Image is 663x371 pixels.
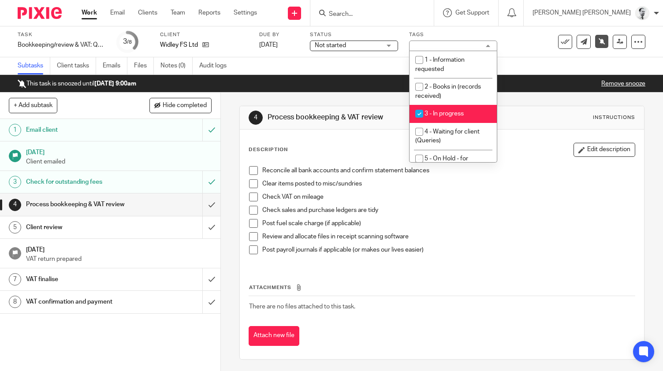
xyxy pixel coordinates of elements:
[249,146,288,153] p: Description
[415,129,480,144] span: 4 - Waiting for client (Queries)
[262,179,635,188] p: Clear items posted to misc/sundries
[127,40,132,45] small: /8
[171,8,185,17] a: Team
[9,221,21,234] div: 5
[259,31,299,38] label: Due by
[198,8,220,17] a: Reports
[415,84,481,99] span: 2 - Books in (records received)
[310,31,398,38] label: Status
[26,273,138,286] h1: VAT finalise
[26,198,138,211] h1: Process bookkeeping & VAT review
[328,11,407,19] input: Search
[249,326,299,346] button: Attach new file
[160,57,193,74] a: Notes (0)
[315,42,346,48] span: Not started
[635,6,649,20] img: Mass_2025.jpg
[533,8,631,17] p: [PERSON_NAME] [PERSON_NAME]
[199,57,233,74] a: Audit logs
[9,176,21,188] div: 3
[9,98,57,113] button: + Add subtask
[26,221,138,234] h1: Client review
[18,57,50,74] a: Subtasks
[593,114,635,121] div: Instructions
[26,295,138,308] h1: VAT confirmation and payment
[82,8,97,17] a: Work
[415,156,482,171] span: 5 - On Hold - for payment/client approval
[26,243,212,254] h1: [DATE]
[262,193,635,201] p: Check VAT on mileage
[26,175,138,189] h1: Check for outstanding fees
[262,232,635,241] p: Review and allocate files in receipt scanning software
[262,245,635,254] p: Post payroll journals if applicable (or makes our lives easier)
[160,31,248,38] label: Client
[455,10,489,16] span: Get Support
[18,7,62,19] img: Pixie
[26,157,212,166] p: Client emailed
[160,41,198,49] p: Widley FS Ltd
[415,57,465,72] span: 1 - Information requested
[249,304,355,310] span: There are no files attached to this task.
[18,31,106,38] label: Task
[409,31,497,38] label: Tags
[9,124,21,136] div: 1
[9,296,21,308] div: 8
[249,111,263,125] div: 4
[103,57,127,74] a: Emails
[26,255,212,263] p: VAT return prepared
[9,199,21,211] div: 4
[234,8,257,17] a: Settings
[249,285,291,290] span: Attachments
[149,98,212,113] button: Hide completed
[18,41,106,49] div: Bookkeeping/review &amp; VAT: Quarterly
[94,81,136,87] b: [DATE] 9:00am
[262,206,635,215] p: Check sales and purchase ledgers are tidy
[26,146,212,157] h1: [DATE]
[425,111,464,117] span: 3 - In progress
[163,102,207,109] span: Hide completed
[574,143,635,157] button: Edit description
[9,273,21,286] div: 7
[134,57,154,74] a: Files
[123,37,132,47] div: 3
[26,123,138,137] h1: Email client
[268,113,461,122] h1: Process bookkeeping & VAT review
[138,8,157,17] a: Clients
[262,166,635,175] p: Reconcile all bank accounts and confirm statement balances
[601,81,645,87] a: Remove snooze
[259,42,278,48] span: [DATE]
[57,57,96,74] a: Client tasks
[110,8,125,17] a: Email
[18,41,106,49] div: Bookkeeping/review & VAT: Quarterly
[262,219,635,228] p: Post fuel scale charge (if applicable)
[18,79,136,88] p: This task is snoozed until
